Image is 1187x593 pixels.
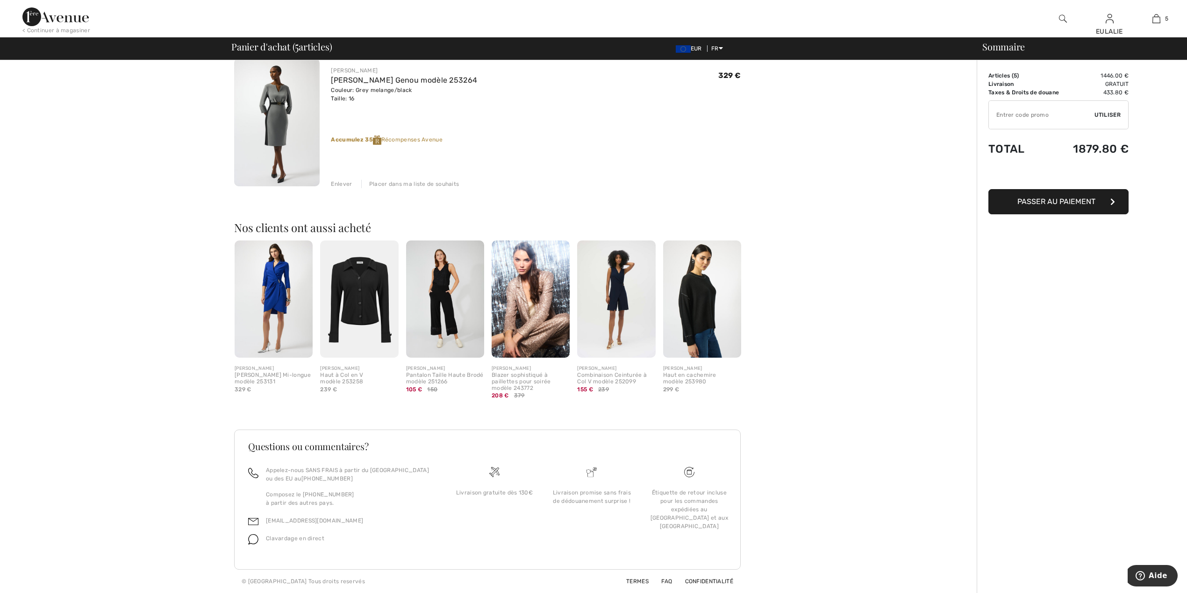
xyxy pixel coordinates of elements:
img: Livraison gratuite dès 130&#8364; [489,467,500,477]
div: [PERSON_NAME] [577,365,655,372]
img: Haut à Col en V modèle 253258 [320,240,398,358]
img: Livraison promise sans frais de dédouanement surprise&nbsp;! [586,467,597,477]
div: [PERSON_NAME] [320,365,398,372]
td: 433.80 € [1067,88,1129,97]
a: 5 [1133,13,1179,24]
img: 1ère Avenue [22,7,89,26]
td: 1446.00 € [1067,71,1129,80]
div: < Continuer à magasiner [22,26,90,35]
img: Robe Portefeuille Mi-longue modèle 253131 [235,240,313,358]
img: Mon panier [1152,13,1160,24]
span: 150 [427,385,437,394]
span: 5 [1014,72,1017,79]
span: Passer au paiement [1017,197,1095,206]
a: FAQ [650,578,672,585]
td: Total [988,133,1067,165]
div: [PERSON_NAME] [663,365,741,372]
span: 208 € [492,392,509,399]
img: Combinaison Ceinturée à Col V modèle 252099 [577,240,655,358]
p: Composez le [PHONE_NUMBER] à partir des autres pays. [266,490,435,507]
img: chat [248,534,258,544]
div: Livraison gratuite dès 130€ [453,488,536,497]
a: Se connecter [1106,14,1114,23]
div: Récompenses Avenue [331,135,748,145]
div: Pantalon Taille Haute Brodé modèle 251266 [406,372,484,385]
a: Termes [615,578,649,585]
div: Blazer sophistiqué à paillettes pour soirée modèle 243772 [492,372,570,391]
div: [PERSON_NAME] [406,365,484,372]
span: 329 € [718,71,741,80]
div: Enlever [331,180,352,188]
a: Confidentialité [674,578,734,585]
span: Utiliser [1094,111,1121,119]
img: recherche [1059,13,1067,24]
img: Pantalon Taille Haute Brodé modèle 251266 [406,240,484,358]
img: call [248,468,258,478]
img: Mes infos [1106,13,1114,24]
div: Livraison promise sans frais de dédouanement surprise ! [551,488,633,505]
div: [PERSON_NAME] [331,66,477,75]
span: 239 [598,385,609,394]
a: [PERSON_NAME] Genou modèle 253264 [331,76,477,85]
span: 379 [514,391,525,400]
span: 5 [295,40,299,52]
img: Reward-Logo.svg [373,135,381,145]
td: Gratuit [1067,80,1129,88]
h3: Questions ou commentaires? [248,442,727,451]
td: Livraison [988,80,1067,88]
span: 239 € [320,386,337,393]
span: 299 € [663,386,679,393]
span: 329 € [235,386,251,393]
img: Robe Fourreau Genou modèle 253264 [234,58,320,187]
div: [PERSON_NAME] Mi-longue modèle 253131 [235,372,313,385]
h2: Nos clients ont aussi acheté [234,222,748,233]
iframe: Ouvre un widget dans lequel vous pouvez trouver plus d’informations [1128,565,1178,588]
img: Blazer sophistiqué à paillettes pour soirée modèle 243772 [492,240,570,358]
iframe: PayPal [988,165,1129,186]
button: Passer au paiement [988,189,1129,214]
p: Appelez-nous SANS FRAIS à partir du [GEOGRAPHIC_DATA] ou des EU au [266,466,435,483]
img: email [248,516,258,527]
img: Livraison gratuite dès 130&#8364; [684,467,694,477]
div: Couleur: Grey melange/black Taille: 16 [331,86,477,103]
span: 155 € [577,386,593,393]
img: Euro [676,45,691,53]
td: Articles ( ) [988,71,1067,80]
div: Haut à Col en V modèle 253258 [320,372,398,385]
input: Code promo [989,101,1094,129]
div: Étiquette de retour incluse pour les commandes expédiées au [GEOGRAPHIC_DATA] et aux [GEOGRAPHIC_... [648,488,730,530]
strong: Accumulez 35 [331,136,381,143]
div: © [GEOGRAPHIC_DATA] Tous droits reservés [242,577,365,586]
span: Clavardage en direct [266,535,324,542]
div: Sommaire [971,42,1181,51]
span: 5 [1165,14,1168,23]
div: Combinaison Ceinturée à Col V modèle 252099 [577,372,655,385]
span: 105 € [406,386,422,393]
span: FR [711,45,723,52]
div: Haut en cachemire modèle 253980 [663,372,741,385]
td: 1879.80 € [1067,133,1129,165]
span: Panier d'achat ( articles) [231,42,332,51]
div: EULALIE [1087,27,1132,36]
div: [PERSON_NAME] [492,365,570,372]
span: EUR [676,45,706,52]
div: Placer dans ma liste de souhaits [361,180,459,188]
div: [PERSON_NAME] [235,365,313,372]
img: Haut en cachemire modèle 253980 [663,240,741,358]
a: [PHONE_NUMBER] [301,475,353,482]
a: [EMAIL_ADDRESS][DOMAIN_NAME] [266,517,363,524]
td: Taxes & Droits de douane [988,88,1067,97]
